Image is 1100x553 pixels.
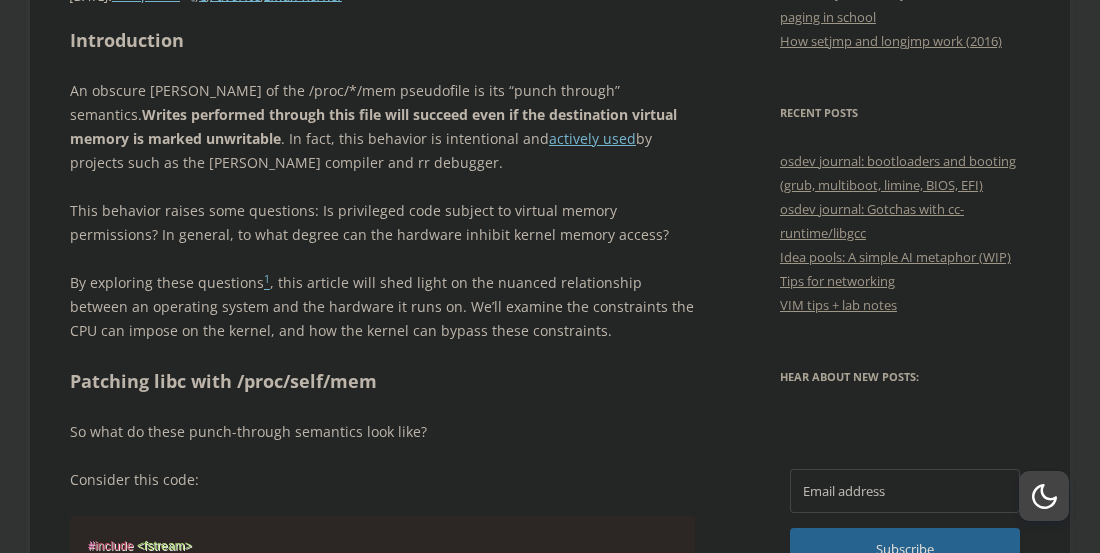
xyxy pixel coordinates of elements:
[780,365,1030,389] h3: Hear about new posts:
[780,32,1002,50] a: How setjmp and longjmp work (2016)
[70,79,695,175] p: An obscure [PERSON_NAME] of the /proc/*/mem pseudofile is its “punch through” semantics. . In fac...
[137,539,192,553] span: <fstream>
[790,469,1020,513] input: Email address
[780,200,964,242] a: osdev journal: Gotchas with cc-runtime/libgcc
[264,273,270,292] a: 1
[70,105,677,148] strong: Writes performed through this file will succeed even if the destination virtual memory is marked ...
[88,539,192,553] span: #
[780,272,895,290] a: Tips for networking
[549,129,636,148] a: actively used
[70,199,695,247] p: This behavior raises some questions: Is privileged code subject to virtual memory permissions? In...
[70,468,695,492] p: Consider this code:
[70,26,695,55] h2: Introduction
[780,101,1030,125] h3: Recent Posts
[70,420,695,444] p: So what do these punch-through semantics look like?
[780,248,1011,266] a: Idea pools: A simple AI metaphor (WIP)
[70,367,695,396] h2: Patching libc with /proc/self/mem
[70,271,695,343] p: By exploring these questions , this article will shed light on the nuanced relationship between a...
[264,272,270,286] sup: 1
[95,539,134,553] span: include
[780,296,897,314] a: VIM tips + lab notes
[780,152,1016,194] a: osdev journal: bootloaders and booting (grub, multiboot, limine, BIOS, EFI)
